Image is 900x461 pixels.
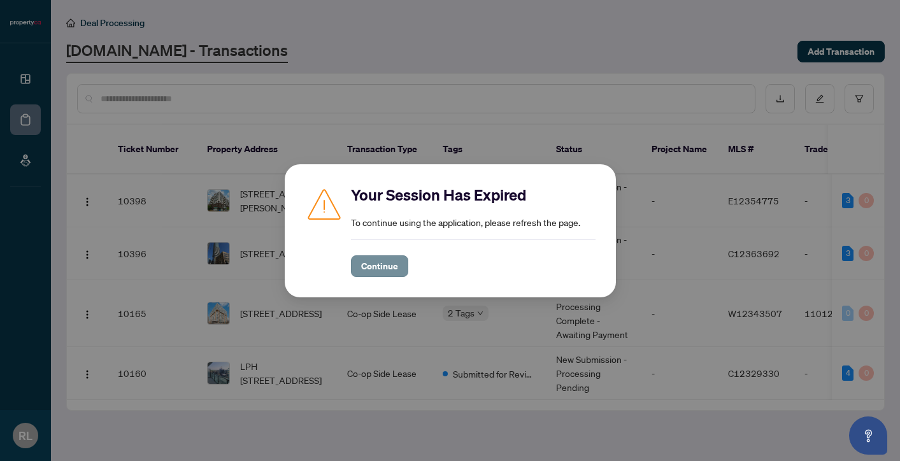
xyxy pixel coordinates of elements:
[849,416,887,455] button: Open asap
[351,185,596,205] h2: Your Session Has Expired
[305,185,343,223] img: Caution icon
[361,256,398,276] span: Continue
[351,185,596,277] div: To continue using the application, please refresh the page.
[351,255,408,277] button: Continue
